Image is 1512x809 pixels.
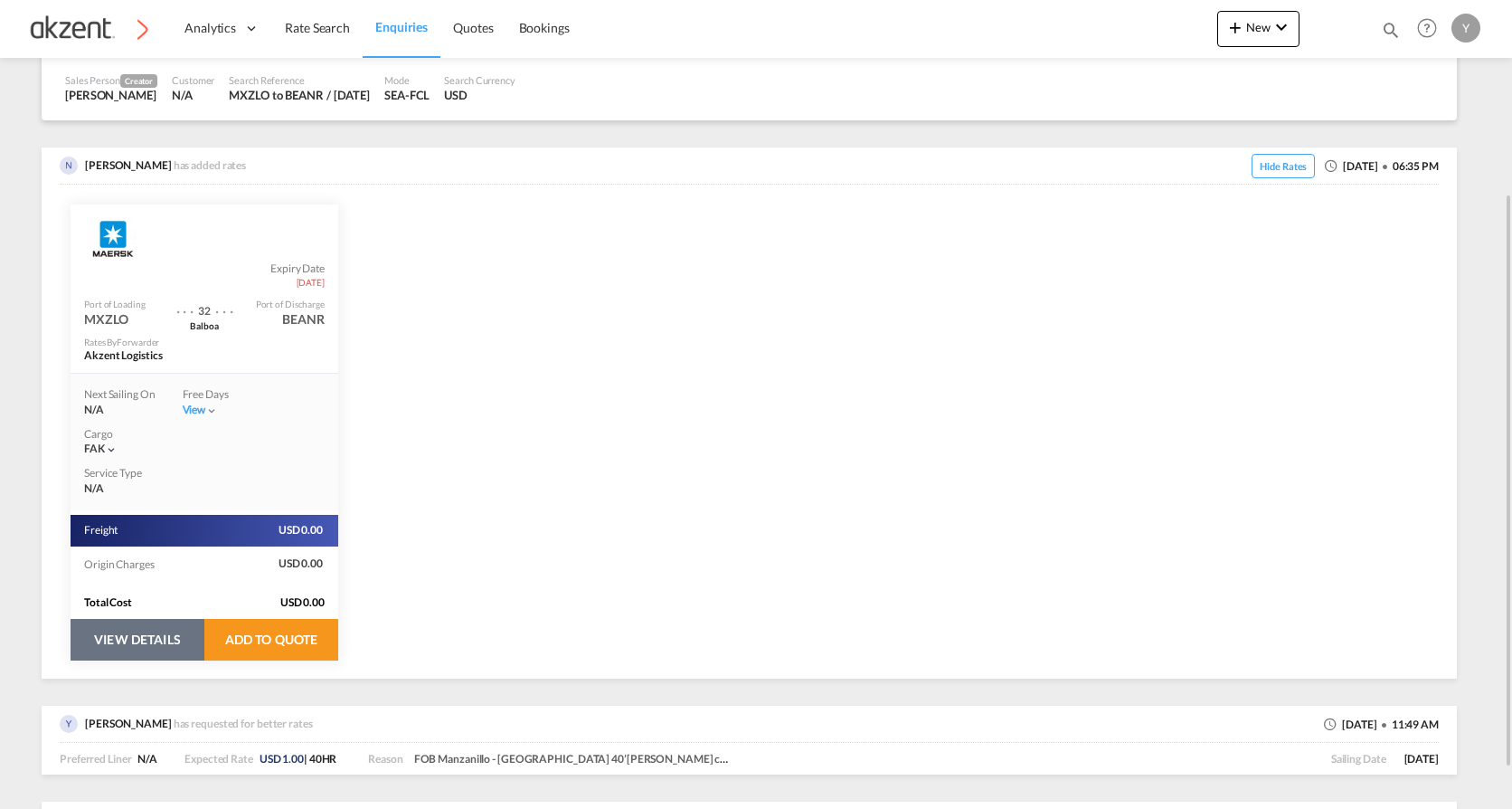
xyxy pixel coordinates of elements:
div: via Port Balboa [164,319,245,331]
span: Analytics [184,19,236,37]
div: Next Sailing On [84,387,156,403]
div: Port of Loading [84,298,146,310]
div: Cargo [84,427,325,443]
md-icon: icon-clock [1323,717,1337,731]
md-icon: icon-magnify [1381,20,1401,40]
span: [DATE] [1404,752,1439,767]
img: 51lZJUAAAAGSURBVAMAWi1PW6kfiq0AAAAASUVORK5CYII= [60,157,78,175]
div: Search Reference [229,73,370,87]
md-icon: icon-chevron-down [105,443,118,456]
span: [PERSON_NAME] [85,158,172,172]
span: [PERSON_NAME] [85,717,172,730]
div: Search Currency [444,73,515,87]
div: Total Cost [84,595,232,611]
span: FAK [84,442,105,455]
md-icon: icon-chevron-down [205,404,218,417]
div: Customer [172,73,214,87]
span: has requested for better rates [174,717,317,730]
div: Transit Time 32 [194,293,215,319]
div: MXZLO [84,310,128,328]
span: USD 0.00 [280,595,338,611]
div: Rates By [84,336,159,348]
div: . . . [215,293,233,319]
div: Y [1451,14,1480,43]
div: Port of Discharge [256,298,325,310]
span: New [1224,20,1292,34]
span: Expiry Date [270,262,325,277]
div: USD [444,87,515,103]
span: | 40HR [260,752,337,766]
span: USD 1.00 [260,752,304,766]
span: Rate Search [285,20,350,35]
span: N/A [137,752,157,766]
div: SEA-FCL [384,87,430,103]
span: Expected Rate [184,752,253,766]
span: Origin Charges [84,557,156,571]
md-icon: icon-plus 400-fg [1224,16,1246,38]
span: Reason [368,752,402,766]
div: Akzent Logistics [84,348,265,364]
div: Service Type [84,466,156,481]
md-icon: icon-chevron-down [1271,16,1292,38]
span: has added rates [174,158,251,172]
md-icon: icon-clock [1324,158,1338,173]
div: icon-magnify [1381,20,1401,47]
span: Hide Rates [1252,154,1315,178]
span: USD 0.00 [279,523,325,538]
span: N/A [84,481,104,497]
img: c72fcea0ad0611ed966209c23b7bd3dd.png [27,8,149,49]
button: VIEW DETAILS [71,619,204,661]
div: MXZLO to BEANR / 25 Aug 2025 [229,87,370,103]
span: Sailing Date [1331,752,1404,767]
md-icon: icon-checkbox-blank-circle [1383,164,1388,169]
button: ADD TO QUOTE [204,619,338,661]
span: Creator [120,74,157,88]
span: USD 0.00 [279,557,325,572]
img: MAERSK LINE [90,216,136,262]
div: Viewicon-chevron-down [183,403,255,418]
div: [DATE] 06:35 PM [1243,157,1439,176]
div: N/A [172,87,214,103]
div: BEANR [282,310,325,328]
div: Help [1412,13,1451,45]
span: Enquiries [375,19,428,34]
button: icon-plus 400-fgNewicon-chevron-down [1217,11,1299,47]
span: Forwarder [117,337,159,347]
span: [DATE] [297,276,325,289]
span: FOB Manzanillo - Antwerp 40’hc reefer containing frozen fruit Volumen: 5/por mes Name account: La... [405,752,1054,766]
div: Yazmin Ríos [65,87,157,103]
img: UAAAAASUVORK5CYII= [60,715,78,733]
span: Bookings [519,20,570,35]
div: Mode [384,73,430,87]
md-icon: icon-checkbox-blank-circle [1382,722,1387,728]
div: Free Days [183,387,255,403]
span: Help [1412,13,1442,43]
div: N/A [84,403,156,418]
span: Preferred Liner [60,752,137,766]
span: Freight [84,523,119,538]
span: Quotes [453,20,493,35]
div: Sales Person [65,73,157,88]
div: . . . [176,293,194,319]
div: [DATE] 11:49 AM [1323,715,1439,735]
